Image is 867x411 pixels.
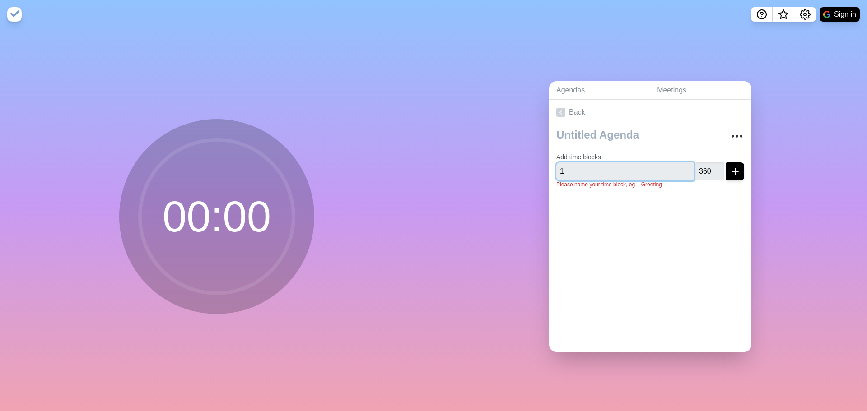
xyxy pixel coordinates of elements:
img: timeblocks logo [7,7,22,22]
input: Mins [695,162,724,180]
p: Please name your time block, eg = Greeting [556,180,744,189]
label: Add time blocks [556,153,601,161]
button: What’s new [773,7,794,22]
img: google logo [823,11,830,18]
a: Meetings [650,81,751,100]
a: Agendas [549,81,650,100]
input: Name [556,162,694,180]
button: Sign in [820,7,860,22]
a: Back [549,100,751,125]
button: More [728,127,746,145]
button: Settings [794,7,816,22]
button: Help [751,7,773,22]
